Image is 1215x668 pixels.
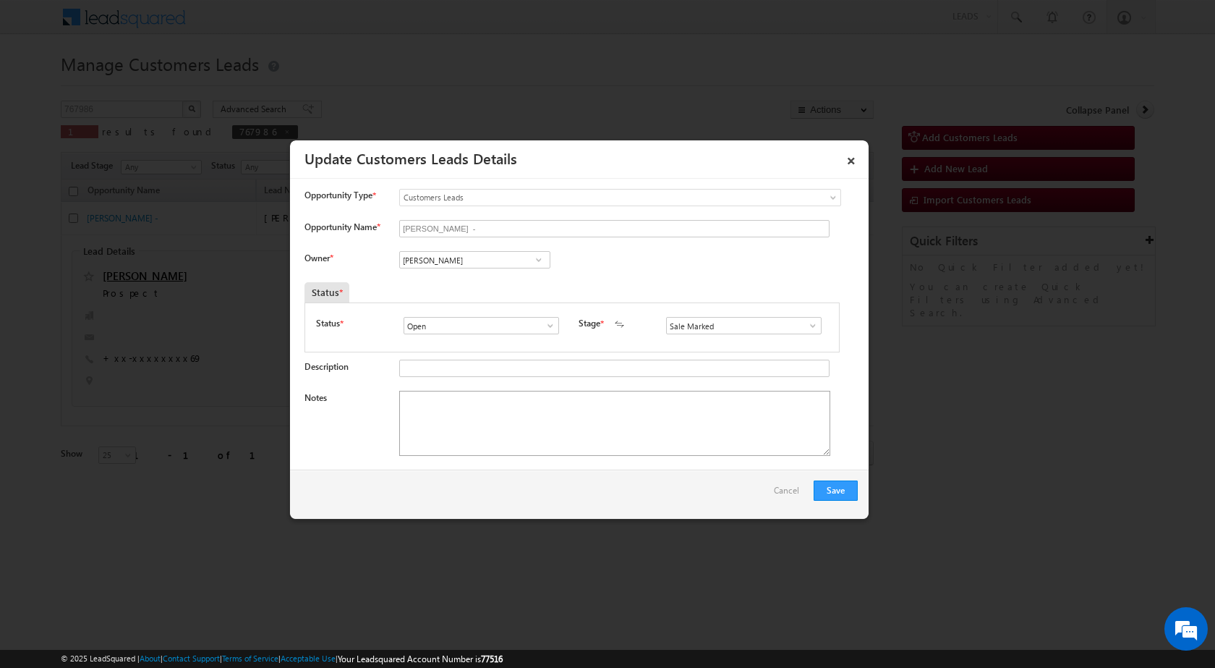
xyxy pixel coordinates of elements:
[316,317,340,330] label: Status
[399,251,550,269] input: Type to Search
[814,481,858,501] button: Save
[61,652,503,666] span: © 2025 LeadSquared | | | | |
[399,189,841,206] a: Customers Leads
[481,654,503,664] span: 77516
[800,318,818,333] a: Show All Items
[529,253,547,267] a: Show All Items
[304,148,517,168] a: Update Customers Leads Details
[140,654,161,663] a: About
[163,654,220,663] a: Contact Support
[774,481,806,508] a: Cancel
[304,189,372,202] span: Opportunity Type
[304,253,333,263] label: Owner
[579,317,600,330] label: Stage
[839,145,864,171] a: ×
[404,317,559,334] input: Type to Search
[304,221,380,232] label: Opportunity Name
[222,654,278,663] a: Terms of Service
[338,654,503,664] span: Your Leadsquared Account Number is
[304,282,349,303] div: Status
[666,317,822,334] input: Type to Search
[537,318,555,333] a: Show All Items
[281,654,336,663] a: Acceptable Use
[304,361,349,372] label: Description
[400,191,782,204] span: Customers Leads
[304,392,327,403] label: Notes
